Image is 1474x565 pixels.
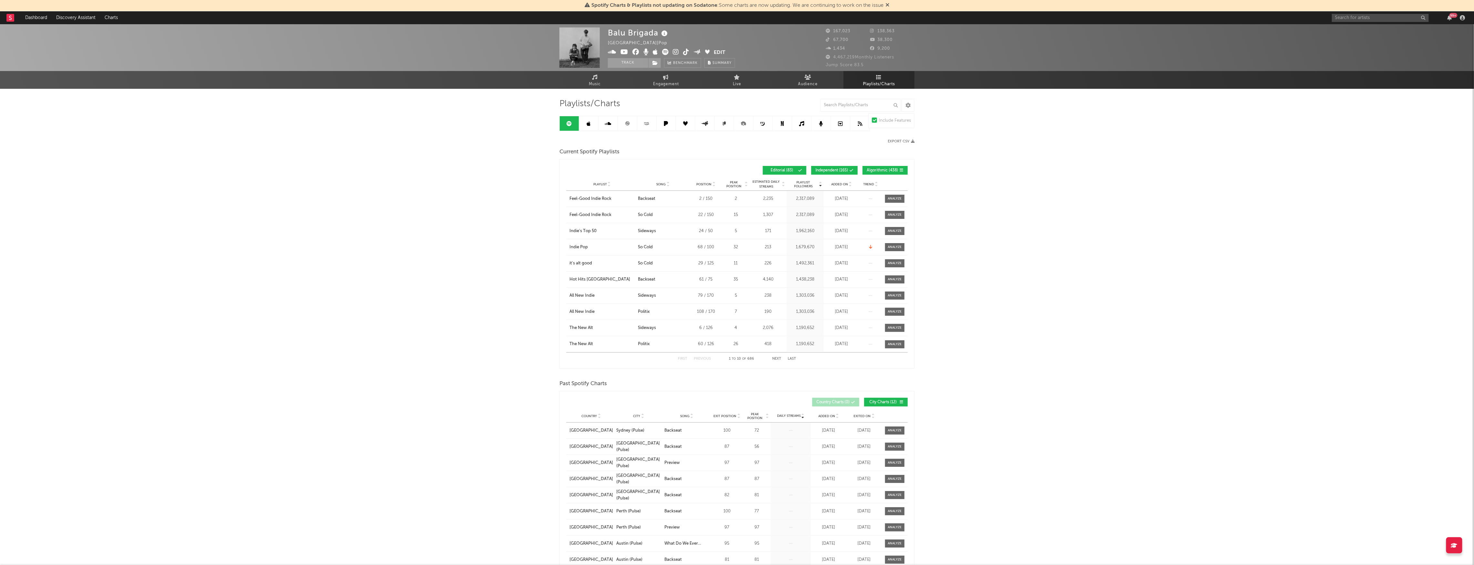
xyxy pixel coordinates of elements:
[826,29,850,33] span: 167,023
[848,508,880,515] div: [DATE]
[773,71,844,89] a: Audience
[813,492,845,498] div: [DATE]
[848,444,880,450] div: [DATE]
[848,540,880,547] div: [DATE]
[569,460,613,466] a: [GEOGRAPHIC_DATA]
[616,489,661,501] a: [GEOGRAPHIC_DATA] (Pulse)
[569,325,635,331] a: The New Alt
[569,557,613,563] a: [GEOGRAPHIC_DATA]
[691,293,721,299] div: 79 / 170
[569,540,613,547] a: [GEOGRAPHIC_DATA]
[680,414,690,418] span: Song
[569,341,593,347] div: The New Alt
[724,341,748,347] div: 26
[751,180,781,189] span: Estimated Daily Streams
[885,3,889,8] span: Dismiss
[868,400,898,404] span: City Charts ( 12 )
[664,540,709,547] div: What Do We Ever Really Know?
[813,557,845,563] div: [DATE]
[616,427,661,434] a: Sydney (Pulse)
[582,414,597,418] span: Country
[701,71,773,89] a: Live
[751,244,785,251] div: 213
[788,276,822,283] div: 1,438,238
[864,398,908,406] button: City Charts(12)
[813,540,845,547] div: [DATE]
[569,508,613,515] a: [GEOGRAPHIC_DATA]
[569,196,635,202] a: Feel-Good Indie Rock
[879,117,911,125] div: Include Features
[569,244,635,251] a: Indie Pop
[751,260,785,267] div: 226
[788,196,822,202] div: 2,317,089
[788,212,822,218] div: 2,317,089
[616,508,661,515] a: Perth (Pulse)
[664,476,682,482] div: Backseat
[788,293,822,299] div: 1,303,036
[616,524,641,531] div: Perth (Pulse)
[638,293,656,299] div: Sideways
[569,476,613,482] a: [GEOGRAPHIC_DATA]
[638,228,656,234] div: Sideways
[691,309,721,315] div: 108 / 170
[798,80,818,88] span: Audience
[616,540,661,547] a: Austin (Pulse)
[831,182,848,186] span: Added On
[691,276,721,283] div: 61 / 75
[52,11,100,24] a: Discovery Assistant
[724,355,759,363] div: 1 10 686
[813,460,845,466] div: [DATE]
[664,427,709,434] a: Backseat
[826,46,845,51] span: 1,434
[745,508,769,515] div: 77
[608,58,648,68] button: Track
[638,341,650,347] div: Politix
[788,260,822,267] div: 1,492,361
[638,276,655,283] div: Backseat
[653,80,679,88] span: Engagement
[569,309,595,315] div: All New Indie
[664,58,701,68] a: Benchmark
[616,457,661,469] a: [GEOGRAPHIC_DATA] (Pulse)
[712,460,742,466] div: 97
[854,414,871,418] span: Exited On
[751,196,785,202] div: 2,235
[569,276,630,283] div: Hot Hits [GEOGRAPHIC_DATA]
[742,357,746,360] span: of
[811,166,858,175] button: Independent(165)
[569,492,613,498] a: [GEOGRAPHIC_DATA]
[569,325,593,331] div: The New Alt
[569,309,635,315] a: All New Indie
[864,182,874,186] span: Trend
[712,540,742,547] div: 95
[664,460,709,466] a: Preview
[691,325,721,331] div: 6 / 126
[825,341,858,347] div: [DATE]
[825,309,858,315] div: [DATE]
[638,196,655,202] div: Backseat
[697,182,712,186] span: Position
[608,27,669,38] div: Balu Brigada
[638,260,653,267] div: So Cold
[745,444,769,450] div: 56
[616,540,642,547] div: Austin (Pulse)
[788,357,796,361] button: Last
[751,276,785,283] div: 4,140
[751,212,785,218] div: 1,307
[825,325,858,331] div: [DATE]
[691,228,721,234] div: 24 / 50
[724,293,748,299] div: 5
[863,166,908,175] button: Algorithmic(438)
[724,212,748,218] div: 15
[694,357,711,361] button: Previous
[678,357,687,361] button: First
[704,58,735,68] button: Summary
[593,182,607,186] span: Playlist
[616,557,661,563] a: Austin (Pulse)
[569,212,611,218] div: Feel-Good Indie Rock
